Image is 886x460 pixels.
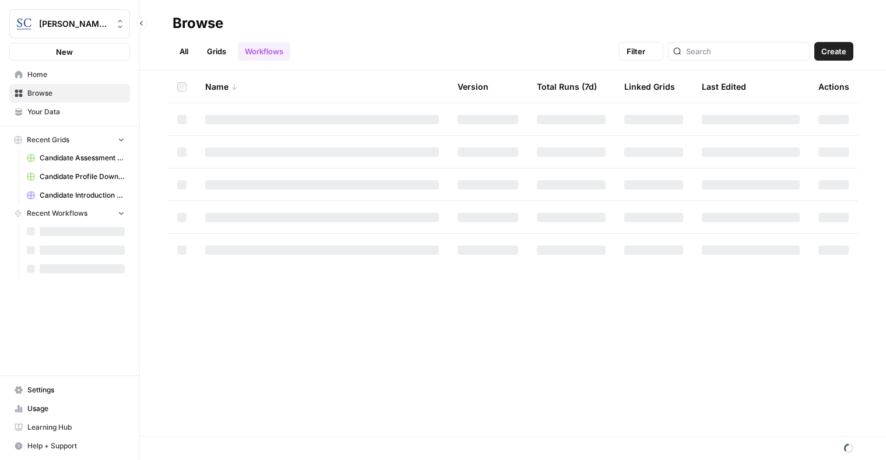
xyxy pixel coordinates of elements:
[27,385,125,395] span: Settings
[702,71,746,103] div: Last Edited
[9,418,130,437] a: Learning Hub
[13,13,34,34] img: Stanton Chase Nashville Logo
[27,69,125,80] span: Home
[9,103,130,121] a: Your Data
[22,149,130,167] a: Candidate Assessment Download Sheet
[40,190,125,201] span: Candidate Introduction Download Sheet
[27,107,125,117] span: Your Data
[9,9,130,38] button: Workspace: Stanton Chase Nashville
[9,131,130,149] button: Recent Grids
[9,399,130,418] a: Usage
[27,88,125,99] span: Browse
[27,441,125,451] span: Help + Support
[238,42,290,61] a: Workflows
[39,18,110,30] span: [PERSON_NAME] [GEOGRAPHIC_DATA]
[22,167,130,186] a: Candidate Profile Download Sheet
[27,422,125,433] span: Learning Hub
[40,153,125,163] span: Candidate Assessment Download Sheet
[173,14,223,33] div: Browse
[458,71,488,103] div: Version
[624,71,675,103] div: Linked Grids
[619,42,663,61] button: Filter
[537,71,597,103] div: Total Runs (7d)
[173,42,195,61] a: All
[27,208,87,219] span: Recent Workflows
[686,45,804,57] input: Search
[9,437,130,455] button: Help + Support
[627,45,645,57] span: Filter
[9,381,130,399] a: Settings
[821,45,846,57] span: Create
[9,84,130,103] a: Browse
[205,71,439,103] div: Name
[27,135,69,145] span: Recent Grids
[27,403,125,414] span: Usage
[40,171,125,182] span: Candidate Profile Download Sheet
[22,186,130,205] a: Candidate Introduction Download Sheet
[56,46,73,58] span: New
[814,42,853,61] button: Create
[9,205,130,222] button: Recent Workflows
[200,42,233,61] a: Grids
[9,65,130,84] a: Home
[818,71,849,103] div: Actions
[9,43,130,61] button: New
